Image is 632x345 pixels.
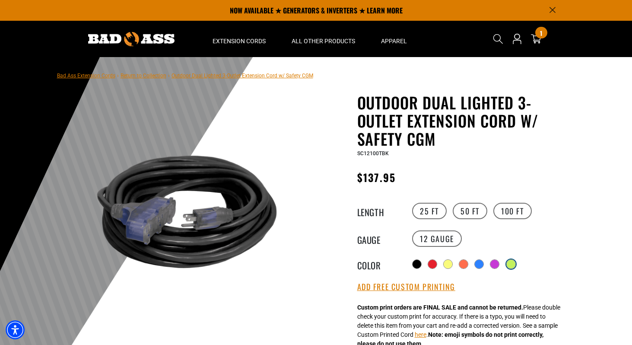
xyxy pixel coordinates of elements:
label: 25 FT [412,203,447,219]
span: › [117,73,119,79]
span: All Other Products [292,37,355,45]
span: $137.95 [357,169,396,185]
span: Extension Cords [213,37,266,45]
a: Bad Ass Extension Cords [57,73,115,79]
button: here [415,330,426,339]
img: black [83,115,291,324]
label: 50 FT [453,203,487,219]
summary: All Other Products [279,21,368,57]
span: › [168,73,170,79]
summary: Extension Cords [200,21,279,57]
legend: Gauge [357,233,400,244]
div: Accessibility Menu [6,320,25,339]
span: Outdoor Dual Lighted 3-Outlet Extension Cord w/ Safety CGM [171,73,313,79]
button: Add Free Custom Printing [357,282,455,292]
a: Open this option [510,21,524,57]
span: Apparel [381,37,407,45]
h1: Outdoor Dual Lighted 3-Outlet Extension Cord w/ Safety CGM [357,93,569,148]
legend: Length [357,205,400,217]
span: SC12100TBK [357,150,389,157]
legend: Color [357,259,400,270]
span: 1 [540,30,542,36]
img: Bad Ass Extension Cords [88,32,175,46]
label: 100 FT [493,203,532,219]
summary: Apparel [368,21,420,57]
nav: breadcrumbs [57,70,313,80]
label: 12 Gauge [412,230,462,247]
summary: Search [491,32,505,46]
a: Return to Collection [121,73,166,79]
strong: Custom print orders are FINAL SALE and cannot be returned. [357,304,523,311]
